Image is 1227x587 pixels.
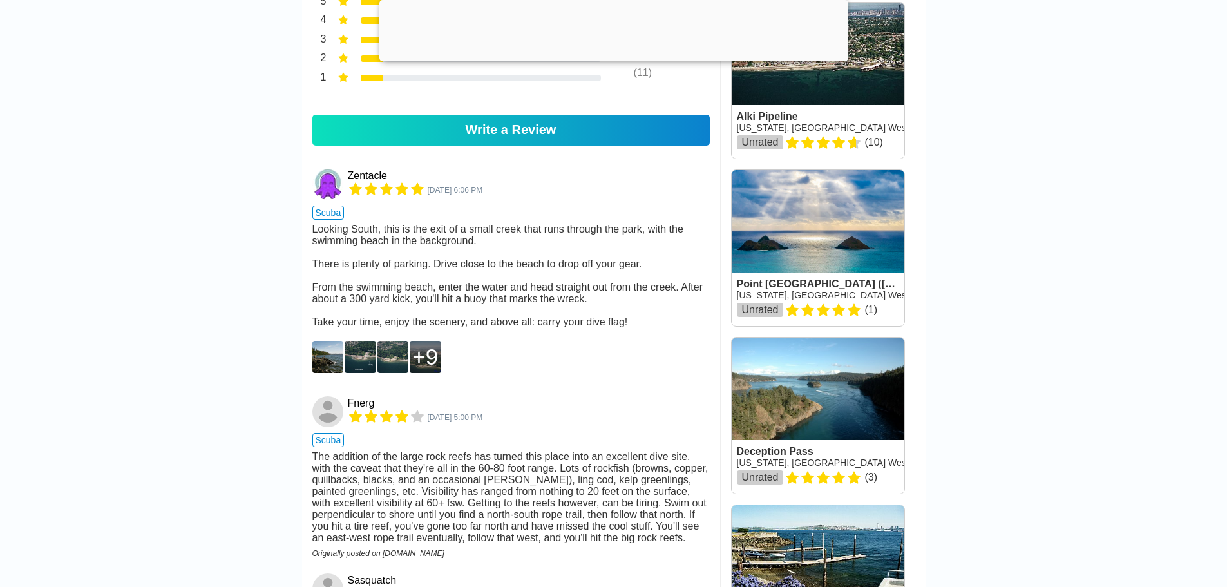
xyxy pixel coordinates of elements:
a: Zentacle [312,169,345,200]
div: 2 [312,51,327,68]
div: ( 11 ) [594,67,691,79]
img: d010022.jpg [377,341,409,373]
span: 6098 [428,186,483,195]
img: D005631.JPG [312,341,344,373]
div: The addition of the large rock reefs has turned this place into an excellent dive site, with the ... [312,451,710,544]
div: 9 [412,344,438,370]
div: Looking South, this is the exit of a small creek that runs through the park, with the swimming be... [312,224,710,328]
img: Zentacle [312,169,343,200]
a: Sasquatch [348,575,397,586]
span: 4533 [428,413,483,422]
a: Fnerg [312,396,345,427]
img: d010023.jpg [345,341,376,373]
a: Write a Review [312,115,710,146]
span: scuba [312,206,345,220]
div: 4 [312,13,327,30]
span: scuba [312,433,345,447]
img: Fnerg [312,396,343,427]
a: Fnerg [348,398,379,409]
div: 3 [312,32,327,49]
div: Originally posted on [DOMAIN_NAME] [312,549,710,558]
div: 1 [312,70,327,87]
a: Zentacle [348,170,387,182]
